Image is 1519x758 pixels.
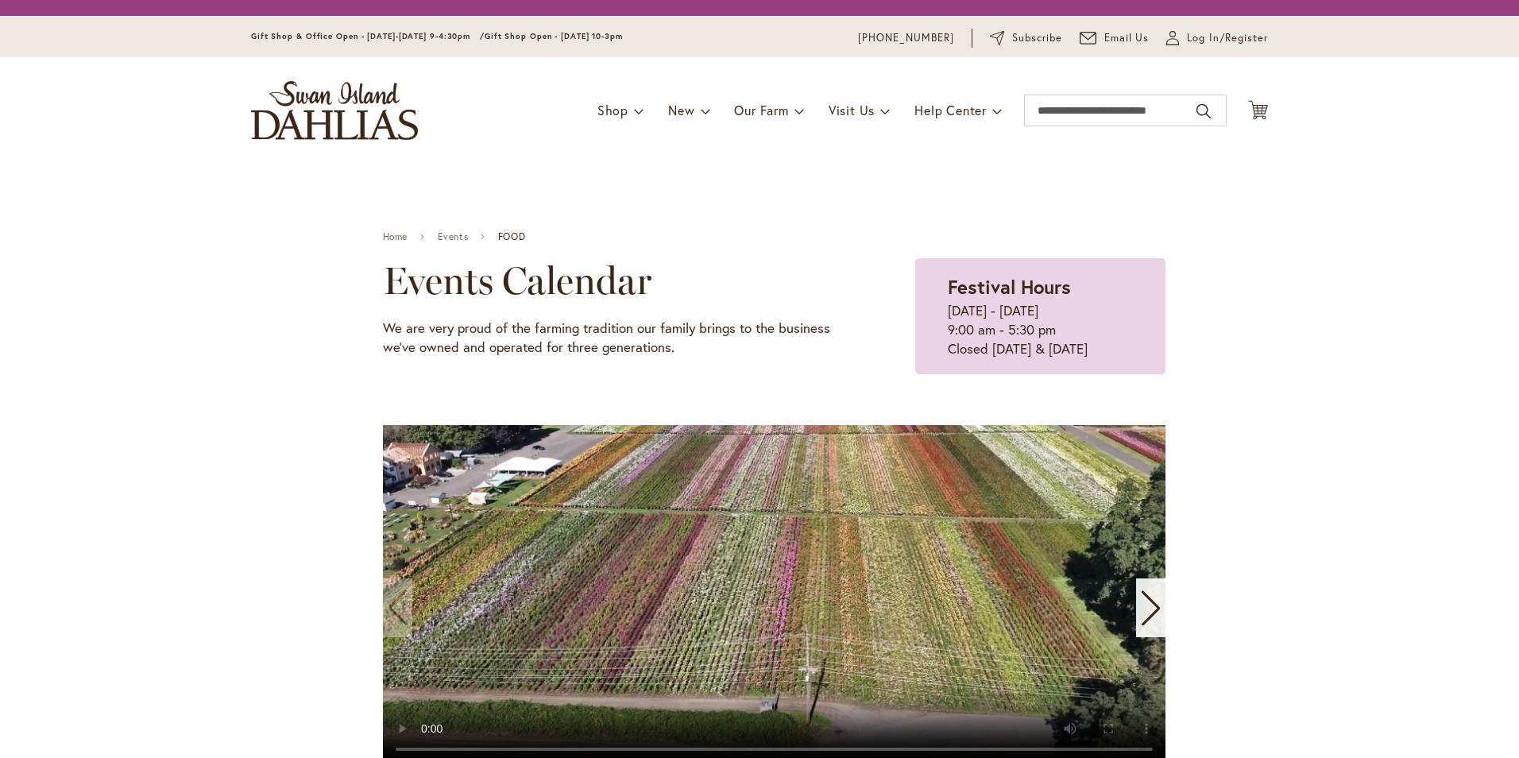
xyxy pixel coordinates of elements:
a: [PHONE_NUMBER] [858,30,954,46]
span: New [668,102,694,118]
span: Gift Shop Open - [DATE] 10-3pm [485,31,623,41]
span: Log In/Register [1187,30,1268,46]
p: We are very proud of the farming tradition our family brings to the business we've owned and oper... [383,319,837,357]
a: store logo [251,81,418,140]
a: Home [383,231,408,242]
span: Our Farm [734,102,788,118]
span: Subscribe [1012,30,1062,46]
span: Gift Shop & Office Open - [DATE]-[DATE] 9-4:30pm / [251,31,485,41]
span: Help Center [914,102,987,118]
span: Visit Us [829,102,875,118]
span: Shop [597,102,628,118]
a: Events [438,231,469,242]
button: Search [1196,99,1211,124]
a: Log In/Register [1166,30,1268,46]
span: Email Us [1104,30,1150,46]
a: Email Us [1080,30,1150,46]
h2: Events Calendar [383,258,837,303]
span: FOOD [498,231,525,242]
strong: Festival Hours [948,274,1071,300]
a: Subscribe [990,30,1062,46]
p: [DATE] - [DATE] 9:00 am - 5:30 pm Closed [DATE] & [DATE] [948,301,1132,358]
